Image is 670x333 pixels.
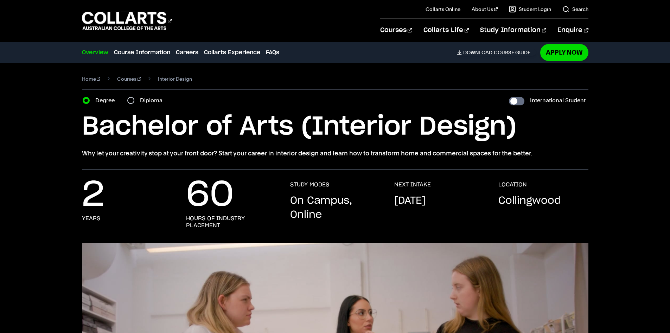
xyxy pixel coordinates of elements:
[82,48,108,57] a: Overview
[176,48,198,57] a: Careers
[426,6,460,13] a: Collarts Online
[498,181,527,188] h3: LOCATION
[463,49,492,56] span: Download
[82,181,104,209] p: 2
[204,48,260,57] a: Collarts Experience
[290,194,380,222] p: On Campus, Online
[158,74,192,84] span: Interior Design
[186,215,276,229] h3: hours of industry placement
[186,181,234,209] p: 60
[82,215,100,222] h3: years
[472,6,498,13] a: About Us
[394,181,431,188] h3: NEXT INTAKE
[82,74,101,84] a: Home
[380,19,412,42] a: Courses
[82,111,588,143] h1: Bachelor of Arts (Interior Design)
[290,181,329,188] h3: STUDY MODES
[82,11,172,31] div: Go to homepage
[95,95,119,105] label: Degree
[457,49,536,56] a: DownloadCourse Guide
[509,6,551,13] a: Student Login
[562,6,588,13] a: Search
[557,19,588,42] a: Enquire
[82,148,588,158] p: Why let your creativity stop at your front door? Start your career in interior design and learn h...
[480,19,546,42] a: Study Information
[530,95,586,105] label: International Student
[117,74,141,84] a: Courses
[114,48,170,57] a: Course Information
[498,194,561,208] p: Collingwood
[540,44,588,61] a: Apply Now
[266,48,279,57] a: FAQs
[423,19,469,42] a: Collarts Life
[394,194,426,208] p: [DATE]
[140,95,167,105] label: Diploma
